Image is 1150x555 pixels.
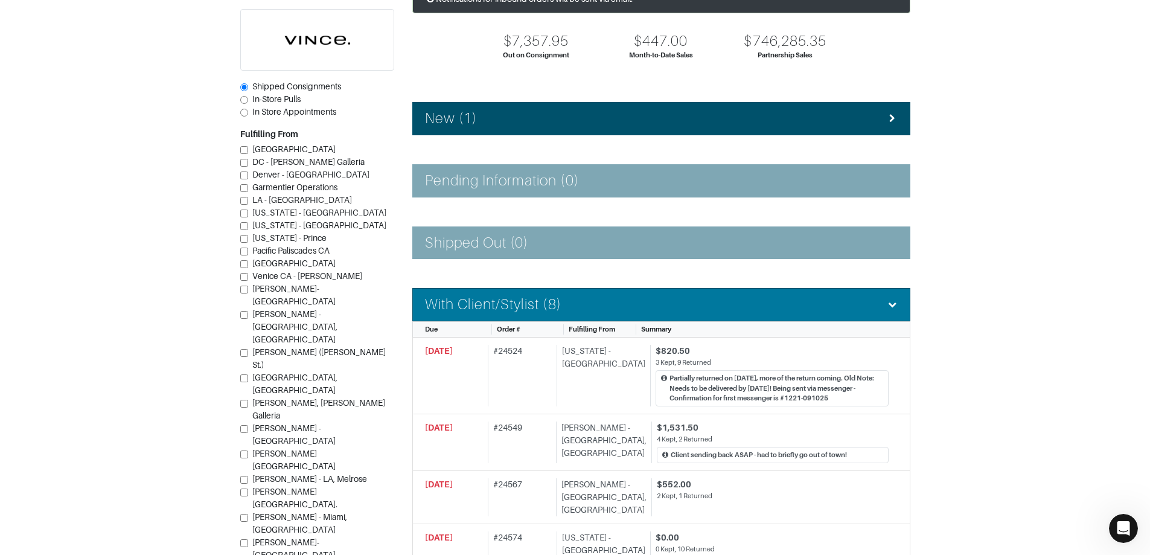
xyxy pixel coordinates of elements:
[252,220,386,230] span: [US_STATE] - [GEOGRAPHIC_DATA]
[240,210,248,217] input: [US_STATE] - [GEOGRAPHIC_DATA]
[240,184,248,192] input: Garmentier Operations
[488,478,551,516] div: # 24567
[556,422,647,463] div: [PERSON_NAME] - [GEOGRAPHIC_DATA], [GEOGRAPHIC_DATA]
[669,373,883,403] div: Partially returned on [DATE], more of the return coming. Old Note: Needs to be delivered by [DATE...
[30,279,91,289] b: under 1 hour
[252,82,341,91] span: Shipped Consignments
[10,370,231,391] textarea: Message…
[497,326,520,333] span: Order #
[38,396,48,405] button: Emoji picker
[656,544,889,554] div: 0 Kept, 10 Returned
[53,77,222,100] div: [GRM REF. #24583] --------------------
[34,7,54,26] img: Profile image for Operator
[252,423,336,446] span: [PERSON_NAME] - [GEOGRAPHIC_DATA]
[252,94,301,104] span: In-Store Pulls
[77,396,86,405] button: Start recording
[252,195,352,205] span: LA - [GEOGRAPHIC_DATA]
[240,260,248,268] input: [GEOGRAPHIC_DATA]
[488,345,552,406] div: # 24524
[425,346,453,356] span: [DATE]
[8,5,31,28] button: go back
[240,235,248,243] input: [US_STATE] - Prince
[240,96,248,104] input: In-Store Pulls
[19,267,188,290] div: Our usual reply time 🕒
[19,238,184,260] b: [PERSON_NAME][EMAIL_ADDRESS][DOMAIN_NAME]
[425,423,453,432] span: [DATE]
[252,107,336,117] span: In Store Appointments
[240,514,248,522] input: [PERSON_NAME] - Miami, [GEOGRAPHIC_DATA]
[252,170,369,179] span: Denver - [GEOGRAPHIC_DATA]
[10,206,232,324] div: Operator says…
[425,480,453,489] span: [DATE]
[671,450,847,460] div: Client sending back ASAP - had to briefly go out of town!
[252,284,336,306] span: [PERSON_NAME]-[GEOGRAPHIC_DATA]
[1109,514,1138,543] iframe: Intercom live chat
[252,449,336,471] span: [PERSON_NAME][GEOGRAPHIC_DATA]
[657,422,889,434] div: $1,531.50
[240,476,248,484] input: [PERSON_NAME] - LA, Melrose
[252,309,337,344] span: [PERSON_NAME] - [GEOGRAPHIC_DATA], [GEOGRAPHIC_DATA]
[744,33,826,50] div: $746,285.35
[488,422,551,463] div: # 24549
[252,144,336,154] span: [GEOGRAPHIC_DATA]
[656,358,889,368] div: 3 Kept, 9 Returned
[425,533,453,542] span: [DATE]
[425,234,529,252] h4: Shipped Out (0)
[252,373,337,395] span: [GEOGRAPHIC_DATA], [GEOGRAPHIC_DATA]
[425,110,477,127] h4: New (1)
[425,296,561,313] h4: With Client/Stylist (8)
[656,531,889,544] div: $0.00
[252,182,337,192] span: Garmentier Operations
[252,246,330,255] span: Pacific Paliscades CA
[240,489,248,496] input: [PERSON_NAME][GEOGRAPHIC_DATA].
[240,159,248,167] input: DC - [PERSON_NAME] Galleria
[657,491,889,501] div: 2 Kept, 1 Returned
[43,69,232,196] div: [GRM REF. #24583]--------------------Hi, following up on this order as I know the pieces did not ...
[59,15,150,27] p: The team can also help
[241,10,394,70] img: cyAkLTq7csKWtL9WARqkkVaF.png
[252,398,385,420] span: [PERSON_NAME], [PERSON_NAME] Galleria
[252,487,337,509] span: [PERSON_NAME][GEOGRAPHIC_DATA].
[240,222,248,230] input: [US_STATE] - [GEOGRAPHIC_DATA]
[240,109,248,117] input: In Store Appointments
[634,33,688,50] div: $447.00
[657,434,889,444] div: 4 Kept, 2 Returned
[19,300,124,307] div: Operator • AI Agent • 5h ago
[240,451,248,458] input: [PERSON_NAME][GEOGRAPHIC_DATA]
[252,208,386,217] span: [US_STATE] - [GEOGRAPHIC_DATA]
[10,206,198,298] div: You’ll get replies here and in your email:✉️[PERSON_NAME][EMAIL_ADDRESS][DOMAIN_NAME]Our usual re...
[240,349,248,357] input: [PERSON_NAME] ([PERSON_NAME] St.)
[53,106,222,189] div: Hi, following up on this order as I know the pieces did not arrive in time and are being returned...
[240,172,248,179] input: Denver - [GEOGRAPHIC_DATA]
[240,83,248,91] input: Shipped Consignments
[59,6,101,15] h1: Operator
[503,50,569,60] div: Out on Consignment
[252,474,367,484] span: [PERSON_NAME] - LA, Melrose
[656,345,889,358] div: $820.50
[252,347,386,370] span: [PERSON_NAME] ([PERSON_NAME] St.)
[758,50,813,60] div: Partnership Sales
[240,425,248,433] input: [PERSON_NAME] - [GEOGRAPHIC_DATA]
[503,33,569,50] div: $7,357.95
[556,478,647,516] div: [PERSON_NAME] - [GEOGRAPHIC_DATA], [GEOGRAPHIC_DATA]
[240,248,248,255] input: Pacific Paliscades CA
[57,396,67,405] button: Gif picker
[641,326,671,333] span: Summary
[252,258,336,268] span: [GEOGRAPHIC_DATA]
[569,326,615,333] span: Fulfilling From
[425,326,438,333] span: Due
[240,197,248,205] input: LA - [GEOGRAPHIC_DATA]
[252,157,365,167] span: DC - [PERSON_NAME] Galleria
[19,213,188,260] div: You’ll get replies here and in your email: ✉️
[240,311,248,319] input: [PERSON_NAME] - [GEOGRAPHIC_DATA], [GEOGRAPHIC_DATA]
[240,286,248,294] input: [PERSON_NAME]-[GEOGRAPHIC_DATA]
[240,273,248,281] input: Venice CA - [PERSON_NAME]
[425,172,579,190] h4: Pending Information (0)
[19,396,28,405] button: Upload attachment
[240,539,248,547] input: [PERSON_NAME]- [GEOGRAPHIC_DATA]
[189,5,212,28] button: Home
[207,391,226,410] button: Send a message…
[212,5,234,27] div: Close
[629,50,693,60] div: Month-to-Date Sales
[240,146,248,154] input: [GEOGRAPHIC_DATA]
